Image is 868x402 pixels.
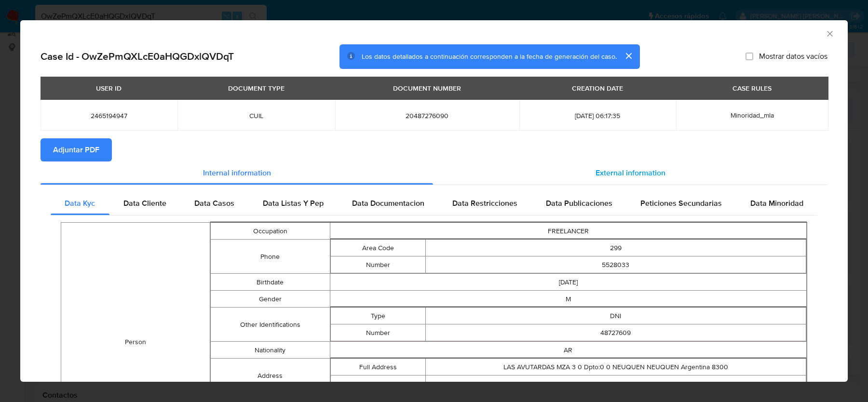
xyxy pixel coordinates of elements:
[347,111,508,120] span: 20487276090
[51,192,817,215] div: Detailed internal info
[452,198,517,209] span: Data Restricciones
[330,324,425,341] td: Number
[387,80,467,96] div: DOCUMENT NUMBER
[330,291,807,308] td: M
[640,198,722,209] span: Peticiones Secundarias
[546,198,612,209] span: Data Publicaciones
[603,379,628,389] a: Visit link
[425,324,806,341] td: 48727609
[330,256,425,273] td: Number
[211,359,330,393] td: Address
[425,256,806,273] td: 5528033
[263,198,324,209] span: Data Listas Y Pep
[211,308,330,342] td: Other Identifications
[211,274,330,291] td: Birthdate
[330,274,807,291] td: [DATE]
[211,342,330,359] td: Nationality
[211,223,330,240] td: Occupation
[65,198,95,209] span: Data Kyc
[41,138,112,161] button: Adjuntar PDF
[189,111,324,120] span: CUIL
[330,308,425,324] td: Type
[211,291,330,308] td: Gender
[52,111,166,120] span: 2465194947
[41,161,827,185] div: Detailed info
[123,198,166,209] span: Data Cliente
[727,80,777,96] div: CASE RULES
[746,53,753,60] input: Mostrar datos vacíos
[425,308,806,324] td: DNI
[330,375,425,392] td: Gmaps Link
[759,52,827,61] span: Mostrar datos vacíos
[531,111,665,120] span: [DATE] 06:17:35
[194,198,234,209] span: Data Casos
[20,20,848,382] div: closure-recommendation-modal
[731,110,774,120] span: Minoridad_mla
[596,167,665,178] span: External information
[362,52,617,61] span: Los datos detallados a continuación corresponden a la fecha de generación del caso.
[211,240,330,274] td: Phone
[53,139,99,161] span: Adjuntar PDF
[825,29,834,38] button: Cerrar ventana
[222,80,290,96] div: DOCUMENT TYPE
[330,342,807,359] td: AR
[425,359,806,375] td: LAS AVUTARDAS MZA 3 0 Dpto:0 0 NEUQUEN NEUQUEN Argentina 8300
[566,80,629,96] div: CREATION DATE
[41,50,234,63] h2: Case Id - OwZePmQXLcE0aHQGDxlQVDqT
[90,80,127,96] div: USER ID
[330,359,425,375] td: Full Address
[330,240,425,256] td: Area Code
[330,223,807,240] td: FREELANCER
[203,167,271,178] span: Internal information
[425,240,806,256] td: 299
[617,44,640,67] button: cerrar
[750,198,803,209] span: Data Minoridad
[352,198,424,209] span: Data Documentacion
